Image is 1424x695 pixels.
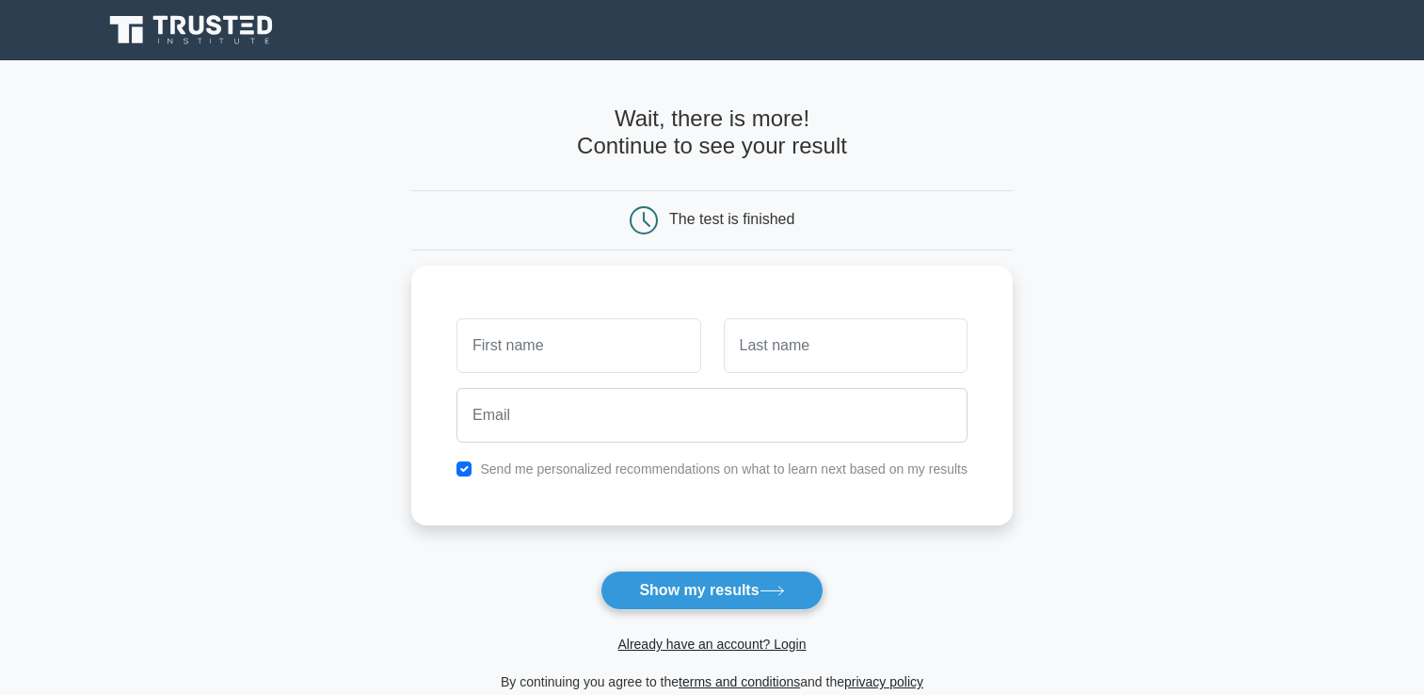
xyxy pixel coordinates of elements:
div: The test is finished [669,211,794,227]
input: Last name [724,318,968,373]
a: privacy policy [844,674,923,689]
a: terms and conditions [679,674,800,689]
div: By continuing you agree to the and the [400,671,1024,693]
input: Email [456,388,968,443]
label: Send me personalized recommendations on what to learn next based on my results [480,461,968,477]
h4: Wait, there is more! Continue to see your result [411,105,1013,160]
a: Already have an account? Login [617,637,806,652]
button: Show my results [600,571,823,610]
input: First name [456,318,700,373]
